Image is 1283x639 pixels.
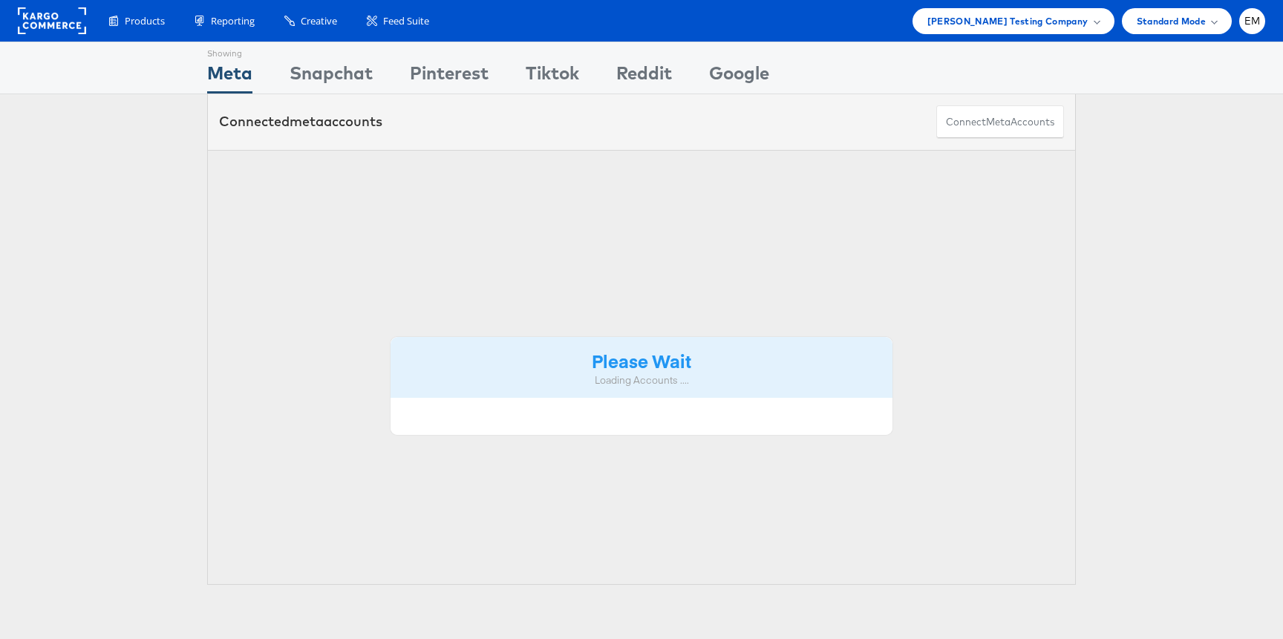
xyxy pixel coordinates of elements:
[219,112,382,131] div: Connected accounts
[383,14,429,28] span: Feed Suite
[927,13,1088,29] span: [PERSON_NAME] Testing Company
[616,60,672,94] div: Reddit
[986,115,1011,129] span: meta
[1137,13,1206,29] span: Standard Mode
[410,60,489,94] div: Pinterest
[207,42,252,60] div: Showing
[290,60,373,94] div: Snapchat
[592,348,691,373] strong: Please Wait
[301,14,337,28] span: Creative
[207,60,252,94] div: Meta
[290,113,324,130] span: meta
[709,60,769,94] div: Google
[936,105,1064,139] button: ConnectmetaAccounts
[526,60,579,94] div: Tiktok
[1244,16,1261,26] span: EM
[402,373,881,387] div: Loading Accounts ....
[211,14,255,28] span: Reporting
[125,14,165,28] span: Products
